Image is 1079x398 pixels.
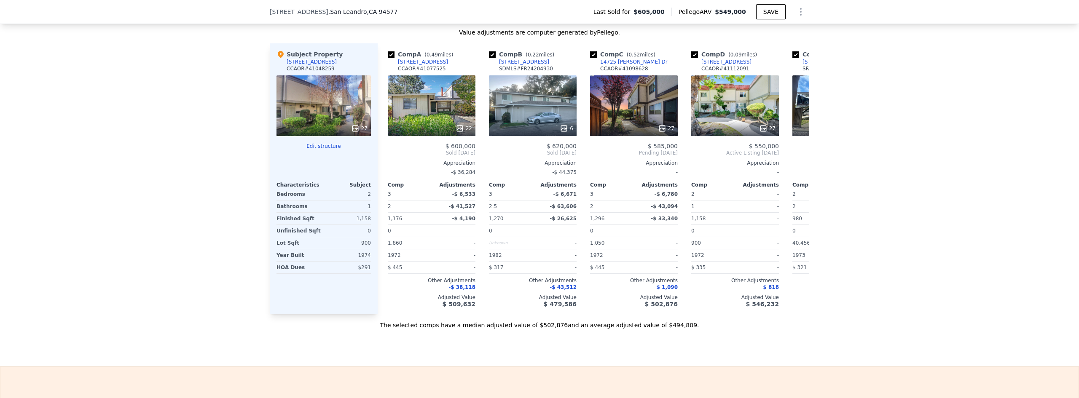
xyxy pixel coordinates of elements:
span: 3 [489,191,492,197]
span: 1,176 [388,216,402,222]
span: -$ 44,375 [552,169,577,175]
div: Other Adjustments [691,277,779,284]
span: -$ 6,671 [553,191,577,197]
div: 1973 [792,249,835,261]
span: -$ 4,190 [452,216,475,222]
div: Adjusted Value [691,294,779,301]
div: Other Adjustments [388,277,475,284]
span: -$ 63,606 [550,203,577,209]
div: 2 [792,200,835,212]
div: - [737,200,779,212]
div: Comp [691,182,735,188]
div: - [590,166,678,178]
div: Adjustments [533,182,577,188]
div: Adjusted Value [388,294,475,301]
div: SFAOR # 424068277 [803,65,852,72]
div: Adjusted Value [590,294,678,301]
div: [STREET_ADDRESS] [287,59,337,65]
span: 0.49 [427,52,438,58]
span: 1,860 [388,240,402,246]
div: - [534,262,577,273]
span: Sold [DATE] [792,150,880,156]
div: 1982 [489,249,531,261]
div: 1974 [325,249,371,261]
div: Unfinished Sqft [276,225,322,237]
div: - [636,249,678,261]
div: - [433,225,475,237]
span: -$ 26,625 [550,216,577,222]
span: $ 600,000 [446,143,475,150]
div: CCAOR # 41112091 [701,65,749,72]
div: Adjustments [634,182,678,188]
span: 0 [792,228,796,234]
div: - [433,262,475,273]
div: $291 [325,262,371,273]
button: Edit structure [276,143,371,150]
a: [STREET_ADDRESS] [489,59,549,65]
div: 1 [691,200,733,212]
a: 14725 [PERSON_NAME] Dr [590,59,668,65]
span: $549,000 [715,8,746,15]
span: -$ 36,284 [451,169,475,175]
div: Adjustments [432,182,475,188]
div: Appreciation [489,160,577,166]
div: Adjustments [735,182,779,188]
div: - [737,249,779,261]
div: The selected comps have a median adjusted value of $502,876 and an average adjusted value of $494... [270,314,809,329]
span: Sold [DATE] [489,150,577,156]
div: Bedrooms [276,188,322,200]
div: Other Adjustments [792,277,880,284]
span: 1,050 [590,240,604,246]
div: Comp [792,182,836,188]
div: - [534,225,577,237]
div: Unknown [489,237,531,249]
span: 3 [388,191,391,197]
div: Comp E [792,50,861,59]
div: Appreciation [388,160,475,166]
div: 22 [456,124,472,133]
div: 2 [388,200,430,212]
span: -$ 6,533 [452,191,475,197]
span: ( miles) [421,52,456,58]
a: [STREET_ADDRESS][PERSON_NAME] [792,59,890,65]
span: -$ 38,118 [448,284,475,290]
div: Comp [388,182,432,188]
span: $ 620,000 [547,143,577,150]
span: -$ 33,340 [651,216,678,222]
span: 0.52 [628,52,640,58]
div: - [737,237,779,249]
span: $ 585,000 [648,143,678,150]
span: 1,296 [590,216,604,222]
div: Comp C [590,50,659,59]
div: 1 [325,200,371,212]
span: $ 1,090 [657,284,678,290]
div: [STREET_ADDRESS][PERSON_NAME] [803,59,890,65]
span: -$ 41,527 [448,203,475,209]
div: Subject [324,182,371,188]
div: - [636,225,678,237]
span: Pending [DATE] [590,150,678,156]
div: Value adjustments are computer generated by Pellego . [270,28,809,37]
div: - [636,262,678,273]
div: - [737,262,779,273]
button: SAVE [756,4,786,19]
div: 1972 [590,249,632,261]
div: - [691,166,779,178]
span: 0 [691,228,695,234]
div: 1972 [388,249,430,261]
span: 0 [489,228,492,234]
span: 2 [792,191,796,197]
div: 2 [590,200,632,212]
div: Appreciation [590,160,678,166]
span: $ 445 [388,264,402,270]
span: $ 317 [489,264,503,270]
span: $605,000 [633,8,665,16]
span: 0.22 [528,52,539,58]
span: [STREET_ADDRESS] [270,8,328,16]
div: - [636,237,678,249]
div: SDMLS # FR24204930 [499,65,553,72]
div: 14725 [PERSON_NAME] Dr [600,59,668,65]
span: Sold [DATE] [388,150,475,156]
span: 1,270 [489,216,503,222]
span: 0 [388,228,391,234]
